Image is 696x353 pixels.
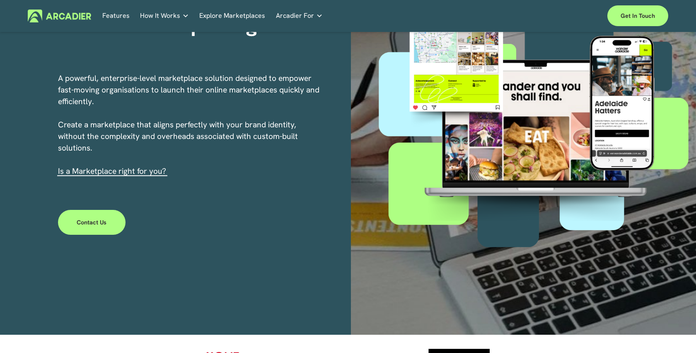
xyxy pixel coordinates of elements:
a: folder dropdown [140,10,189,22]
a: Get in touch [607,5,668,26]
a: Contact Us [58,210,126,235]
a: folder dropdown [276,10,323,22]
iframe: Chat Widget [655,313,696,353]
div: Widget chat [655,313,696,353]
a: Explore Marketplaces [199,10,265,22]
span: Arcadier For [276,10,314,22]
p: A powerful, enterprise-level marketplace solution designed to empower fast-moving organisations t... [58,73,321,177]
img: Arcadier [28,10,91,22]
span: How It Works [140,10,180,22]
a: s a Marketplace right for you? [60,166,166,176]
a: Features [102,10,130,22]
span: I [58,166,166,176]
